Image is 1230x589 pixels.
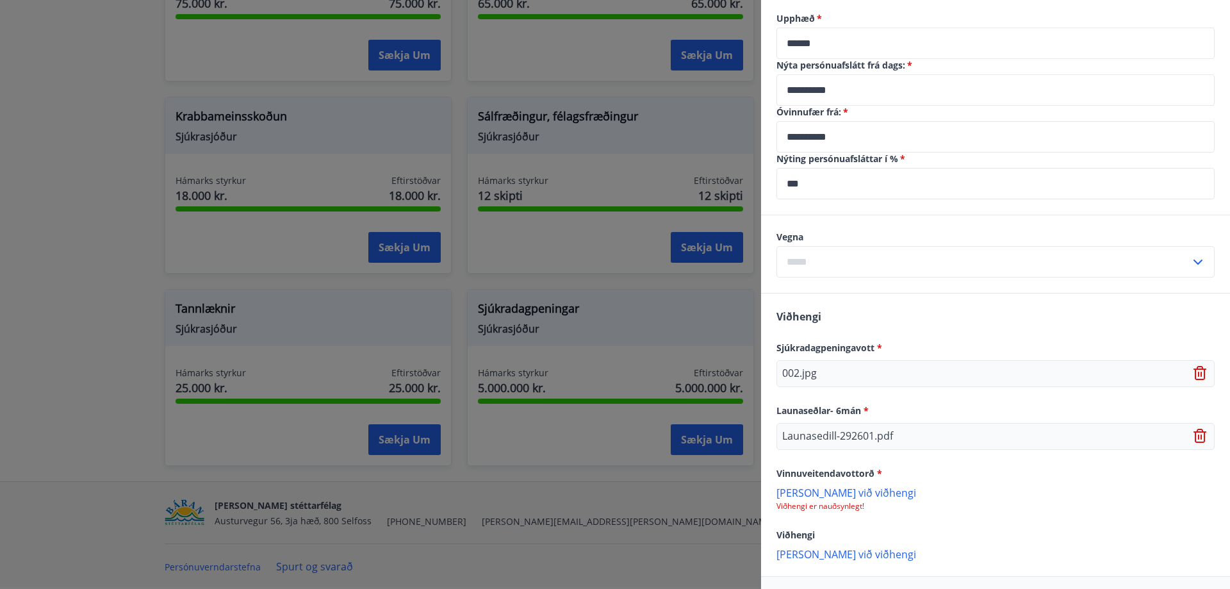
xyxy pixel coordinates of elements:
span: Viðhengi [776,529,815,541]
label: Nýta persónuafslátt frá dags: [776,59,1215,72]
p: Launasedill-292601.pdf [782,429,893,444]
label: Upphæð [776,12,1215,25]
span: Launaseðlar- 6mán [776,404,869,417]
span: Sjúkradagpeningavott [776,342,882,354]
p: Viðhengi er nauðsynlegt! [776,501,1215,511]
label: Nýting persónuafsláttar í % [776,153,1215,165]
div: Upphæð [776,28,1215,59]
p: [PERSON_NAME] við viðhengi [776,486,1215,499]
div: Nýta persónuafslátt frá dags: [776,74,1215,106]
span: Vinnuveitendavottorð [776,467,882,479]
p: 002.jpg [782,366,817,381]
div: Nýting persónuafsláttar í % [776,168,1215,199]
span: Viðhengi [776,310,821,324]
div: Óvinnufær frá: [776,121,1215,153]
p: [PERSON_NAME] við viðhengi [776,547,1215,560]
label: Vegna [776,231,1215,244]
label: Óvinnufær frá: [776,106,1215,119]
